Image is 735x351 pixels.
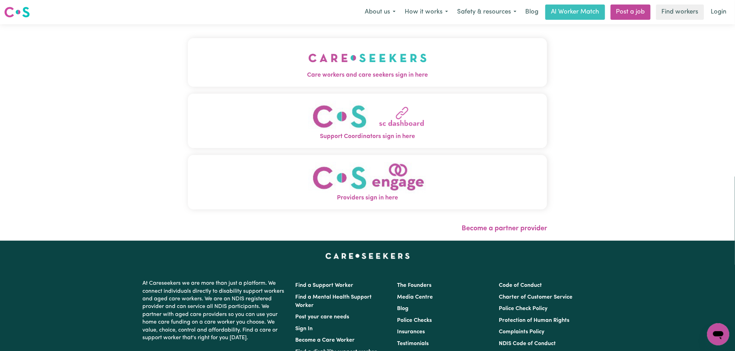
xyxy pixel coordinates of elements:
[142,277,287,344] p: At Careseekers we are more than just a platform. We connect individuals directly to disability su...
[656,5,704,20] a: Find workers
[397,283,431,288] a: The Founders
[295,314,349,320] a: Post your care needs
[188,132,547,141] span: Support Coordinators sign in here
[188,194,547,203] span: Providers sign in here
[188,155,547,209] button: Providers sign in here
[611,5,651,20] a: Post a job
[545,5,605,20] a: AI Worker Match
[499,329,545,335] a: Complaints Policy
[499,341,556,346] a: NDIS Code of Conduct
[4,4,30,20] a: Careseekers logo
[462,225,547,232] a: Become a partner provider
[499,283,542,288] a: Code of Conduct
[397,294,433,300] a: Media Centre
[4,6,30,18] img: Careseekers logo
[707,5,731,20] a: Login
[521,5,543,20] a: Blog
[397,306,408,311] a: Blog
[325,253,410,259] a: Careseekers home page
[188,71,547,80] span: Care workers and care seekers sign in here
[400,5,453,19] button: How it works
[360,5,400,19] button: About us
[188,94,547,148] button: Support Coordinators sign in here
[295,294,372,308] a: Find a Mental Health Support Worker
[295,283,353,288] a: Find a Support Worker
[499,294,573,300] a: Charter of Customer Service
[499,306,548,311] a: Police Check Policy
[397,318,432,323] a: Police Checks
[499,318,570,323] a: Protection of Human Rights
[397,341,429,346] a: Testimonials
[397,329,425,335] a: Insurances
[707,323,729,345] iframe: Button to launch messaging window
[188,38,547,87] button: Care workers and care seekers sign in here
[453,5,521,19] button: Safety & resources
[295,337,355,343] a: Become a Care Worker
[295,326,313,332] a: Sign In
